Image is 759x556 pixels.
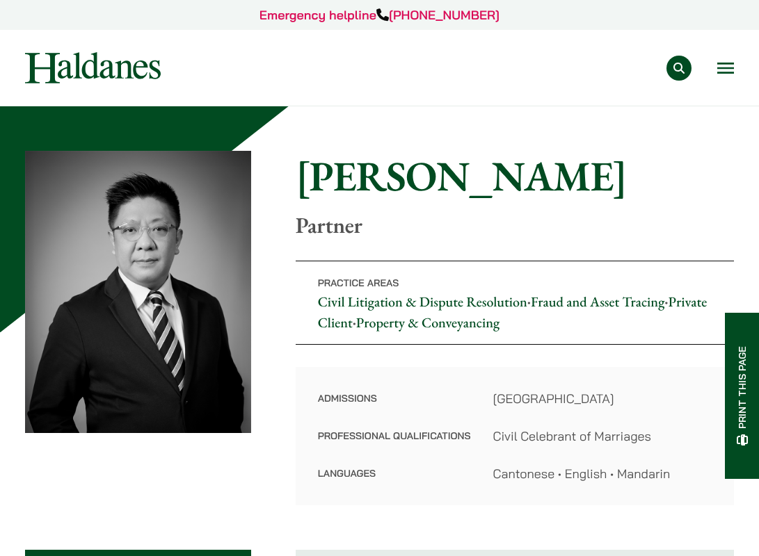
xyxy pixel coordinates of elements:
a: Fraud and Asset Tracing [531,293,664,311]
dd: Civil Celebrant of Marriages [493,427,712,445]
p: • • • [296,261,734,345]
dd: Cantonese • English • Mandarin [493,464,712,483]
h1: [PERSON_NAME] [296,151,734,201]
button: Open menu [717,63,734,74]
span: Practice Areas [318,277,399,289]
a: Civil Litigation & Dispute Resolution [318,293,527,311]
p: Partner [296,212,734,238]
button: Search [666,56,692,81]
dd: [GEOGRAPHIC_DATA] [493,389,712,408]
dt: Languages [318,464,471,483]
a: Property & Conveyancing [356,313,500,332]
img: Logo of Haldanes [25,52,161,83]
dt: Admissions [318,389,471,427]
dt: Professional Qualifications [318,427,471,464]
a: Emergency helpline[PHONE_NUMBER] [259,7,500,23]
